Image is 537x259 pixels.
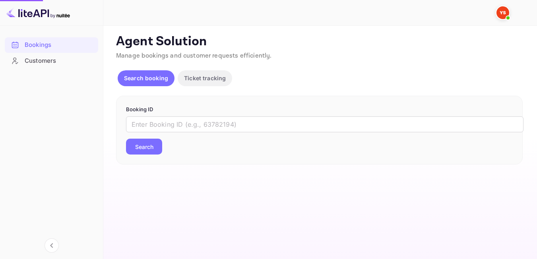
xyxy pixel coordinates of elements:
[5,53,98,68] a: Customers
[116,34,523,50] p: Agent Solution
[116,52,272,60] span: Manage bookings and customer requests efficiently.
[496,6,509,19] img: Yandex Support
[126,106,513,114] p: Booking ID
[5,37,98,53] div: Bookings
[5,53,98,69] div: Customers
[25,56,94,66] div: Customers
[45,238,59,253] button: Collapse navigation
[184,74,226,82] p: Ticket tracking
[5,37,98,52] a: Bookings
[126,139,162,155] button: Search
[6,6,70,19] img: LiteAPI logo
[124,74,168,82] p: Search booking
[126,116,523,132] input: Enter Booking ID (e.g., 63782194)
[25,41,94,50] div: Bookings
